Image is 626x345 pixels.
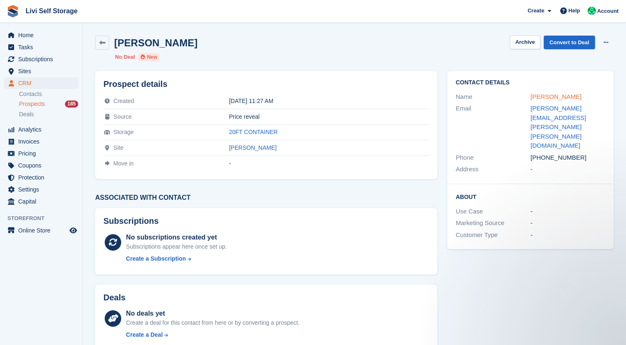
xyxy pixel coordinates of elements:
a: menu [4,172,78,183]
div: - [530,165,605,174]
span: Help [568,7,580,15]
h2: About [456,192,605,201]
span: Online Store [18,225,68,236]
a: [PERSON_NAME] [530,93,581,100]
span: Deals [19,110,34,118]
a: Deals [19,110,78,119]
span: Capital [18,196,68,207]
h2: [PERSON_NAME] [114,37,197,48]
div: No deals yet [126,309,300,319]
a: menu [4,184,78,195]
a: menu [4,124,78,135]
h2: Contact Details [456,79,605,86]
a: menu [4,29,78,41]
div: Create a Subscription [126,254,186,263]
a: menu [4,196,78,207]
span: Pricing [18,148,68,159]
img: Joe Robertson [588,7,596,15]
span: Sites [18,65,68,77]
div: 185 [65,101,78,108]
a: Livi Self Storage [22,4,81,18]
a: menu [4,65,78,77]
a: Create a Subscription [126,254,227,263]
a: menu [4,225,78,236]
a: Contacts [19,90,78,98]
h2: Prospect details [103,79,429,89]
a: menu [4,160,78,171]
a: Preview store [68,225,78,235]
span: Move in [113,160,134,167]
div: Marketing Source [456,218,530,228]
button: Archive [510,36,540,49]
a: Convert to Deal [544,36,595,49]
div: - [530,207,605,216]
span: Created [113,98,134,104]
li: New [138,53,160,61]
a: 20FT CONTAINER [229,129,278,135]
span: Home [18,29,68,41]
div: Customer Type [456,230,530,240]
span: Protection [18,172,68,183]
span: Source [113,113,132,120]
div: Name [456,92,530,102]
span: Storage [113,129,134,135]
li: No Deal [115,53,135,61]
span: Invoices [18,136,68,147]
div: Price reveal [229,113,429,120]
div: - [530,218,605,228]
a: menu [4,53,78,65]
div: No subscriptions created yet [126,232,227,242]
span: Coupons [18,160,68,171]
a: Create a Deal [126,331,300,339]
div: Subscriptions appear here once set up. [126,242,227,251]
div: Use Case [456,207,530,216]
img: stora-icon-8386f47178a22dfd0bd8f6a31ec36ba5ce8667c1dd55bd0f319d3a0aa187defe.svg [7,5,19,17]
div: - [530,230,605,240]
a: [PERSON_NAME][EMAIL_ADDRESS][PERSON_NAME][PERSON_NAME][DOMAIN_NAME] [530,105,586,149]
div: Create a deal for this contact from here or by converting a prospect. [126,319,300,327]
span: Site [113,144,123,151]
div: Create a Deal [126,331,163,339]
span: Create [528,7,544,15]
span: Storefront [7,214,82,223]
div: Phone [456,153,530,163]
h3: Associated with contact [95,194,437,201]
h2: Subscriptions [103,216,429,226]
span: Tasks [18,41,68,53]
a: menu [4,148,78,159]
span: Prospects [19,100,45,108]
a: menu [4,136,78,147]
span: Settings [18,184,68,195]
div: - [229,160,429,167]
div: Email [456,104,530,151]
h2: Deals [103,293,125,302]
a: menu [4,41,78,53]
div: Address [456,165,530,174]
div: [PHONE_NUMBER] [530,153,605,163]
span: Account [597,7,619,15]
span: CRM [18,77,68,89]
div: [DATE] 11:27 AM [229,98,429,104]
span: Analytics [18,124,68,135]
a: [PERSON_NAME] [229,144,276,151]
a: Prospects 185 [19,100,78,108]
span: Subscriptions [18,53,68,65]
a: menu [4,77,78,89]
